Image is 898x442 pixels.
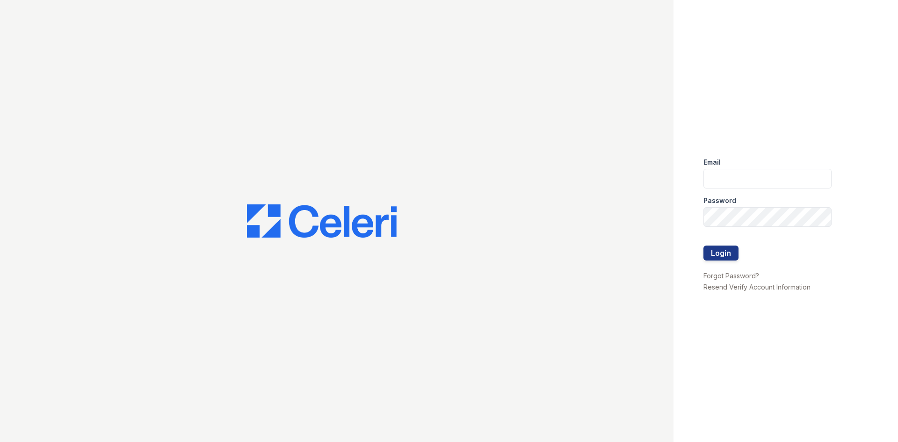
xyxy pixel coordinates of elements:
[703,158,721,167] label: Email
[703,196,736,205] label: Password
[703,283,811,291] a: Resend Verify Account Information
[703,246,739,261] button: Login
[247,204,397,238] img: CE_Logo_Blue-a8612792a0a2168367f1c8372b55b34899dd931a85d93a1a3d3e32e68fde9ad4.png
[703,272,759,280] a: Forgot Password?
